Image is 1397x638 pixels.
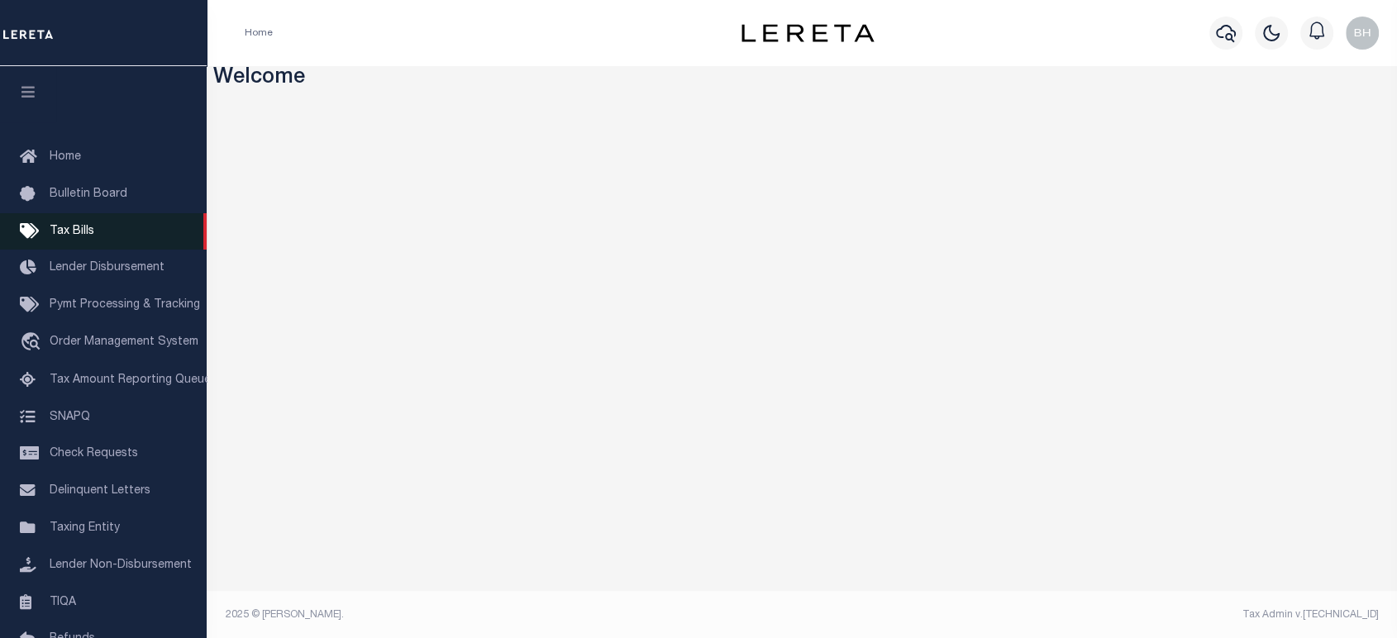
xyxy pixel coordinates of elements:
span: SNAPQ [50,411,90,422]
span: Tax Amount Reporting Queue [50,374,211,386]
i: travel_explore [20,332,46,354]
span: Pymt Processing & Tracking [50,299,200,311]
span: Tax Bills [50,226,94,237]
span: Order Management System [50,336,198,348]
span: Bulletin Board [50,188,127,200]
h3: Welcome [213,66,1391,92]
img: svg+xml;base64,PHN2ZyB4bWxucz0iaHR0cDovL3d3dy53My5vcmcvMjAwMC9zdmciIHBvaW50ZXItZXZlbnRzPSJub25lIi... [1346,17,1379,50]
img: logo-dark.svg [741,24,874,42]
span: Lender Disbursement [50,262,164,274]
span: Home [50,151,81,163]
div: Tax Admin v.[TECHNICAL_ID] [814,607,1379,622]
span: Delinquent Letters [50,485,150,497]
li: Home [245,26,273,40]
span: Taxing Entity [50,522,120,534]
div: 2025 © [PERSON_NAME]. [213,607,803,622]
span: TIQA [50,596,76,607]
span: Check Requests [50,448,138,459]
span: Lender Non-Disbursement [50,559,192,571]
